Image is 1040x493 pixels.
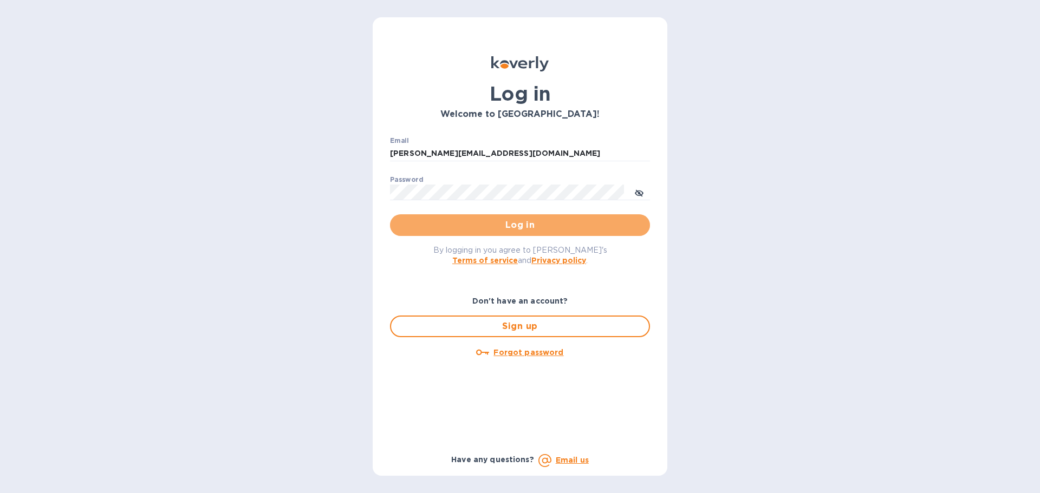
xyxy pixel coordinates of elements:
a: Email us [556,456,589,464]
span: Sign up [400,320,640,333]
button: Sign up [390,315,650,337]
button: toggle password visibility [628,181,650,203]
img: Koverly [491,56,549,71]
label: Email [390,137,409,144]
span: Log in [399,219,641,232]
label: Password [390,176,423,183]
b: Have any questions? [451,455,534,464]
h3: Welcome to [GEOGRAPHIC_DATA]! [390,109,650,120]
input: Enter email address [390,146,650,162]
a: Privacy policy [531,256,586,265]
b: Don't have an account? [472,297,568,305]
u: Forgot password [493,348,563,357]
a: Terms of service [452,256,518,265]
h1: Log in [390,82,650,105]
button: Log in [390,214,650,236]
span: By logging in you agree to [PERSON_NAME]'s and . [433,246,607,265]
